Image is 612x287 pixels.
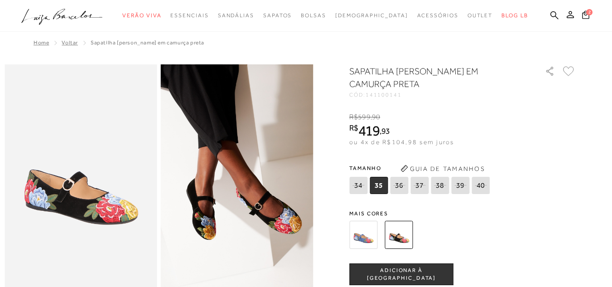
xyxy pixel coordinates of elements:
[335,12,408,19] span: [DEMOGRAPHIC_DATA]
[170,7,208,24] a: noSubCategoriesText
[501,7,528,24] a: BLOG LB
[350,267,453,282] span: ADICIONAR À [GEOGRAPHIC_DATA]
[431,177,449,194] span: 38
[451,177,469,194] span: 39
[122,12,161,19] span: Verão Viva
[586,9,593,15] span: 2
[370,177,388,194] span: 35
[170,12,208,19] span: Essenciais
[349,161,492,175] span: Tamanho
[263,12,292,19] span: Sapatos
[467,7,493,24] a: noSubCategoriesText
[380,127,390,135] i: ,
[358,122,380,139] span: 419
[218,12,254,19] span: Sandálias
[366,92,402,98] span: 141100141
[349,221,377,249] img: SAPATILHA MARY JANE BORDADA EM CAMURÇA AZUL NAVAL
[397,161,488,176] button: Guia de Tamanhos
[301,12,326,19] span: Bolsas
[417,12,458,19] span: Acessórios
[410,177,429,194] span: 37
[381,126,390,136] span: 93
[358,113,370,121] span: 599
[417,7,458,24] a: noSubCategoriesText
[371,113,381,121] i: ,
[34,39,49,46] a: Home
[467,12,493,19] span: Outlet
[349,124,358,132] i: R$
[122,7,161,24] a: noSubCategoriesText
[91,39,204,46] span: SAPATILHA [PERSON_NAME] EM CAMURÇA PRETA
[472,177,490,194] span: 40
[335,7,408,24] a: noSubCategoriesText
[349,92,530,97] div: CÓD:
[349,113,358,121] i: R$
[390,177,408,194] span: 36
[301,7,326,24] a: noSubCategoriesText
[349,263,453,285] button: ADICIONAR À [GEOGRAPHIC_DATA]
[62,39,78,46] a: Voltar
[579,10,592,22] button: 2
[385,221,413,249] img: SAPATILHA MARY JANE BORDADA EM CAMURÇA PRETA
[349,138,454,146] span: ou 4x de R$104,98 sem juros
[218,7,254,24] a: noSubCategoriesText
[349,177,367,194] span: 34
[349,65,519,90] h1: SAPATILHA [PERSON_NAME] EM CAMURÇA PRETA
[263,7,292,24] a: noSubCategoriesText
[372,113,380,121] span: 90
[349,211,576,216] span: Mais cores
[501,12,528,19] span: BLOG LB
